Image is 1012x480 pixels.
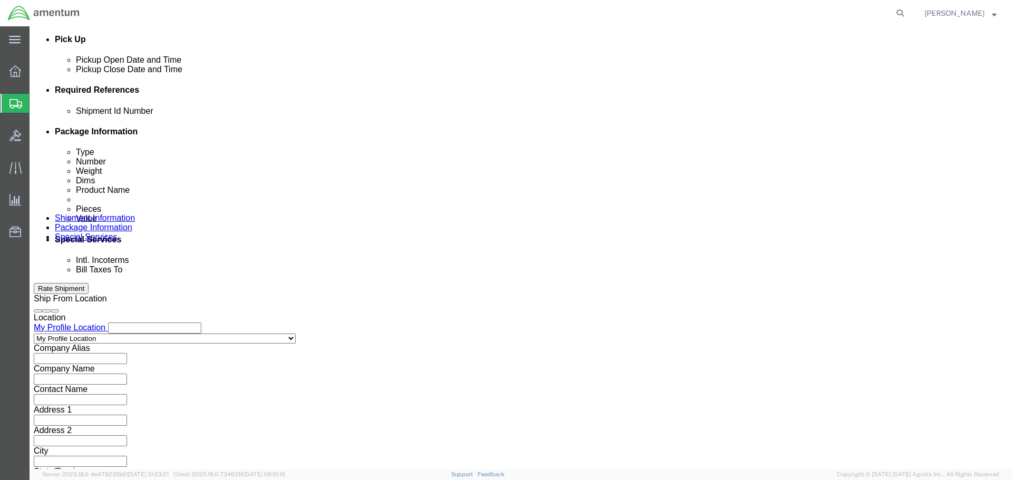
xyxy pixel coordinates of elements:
span: Client: 2025.18.0-7346316 [173,471,285,477]
button: [PERSON_NAME] [924,7,997,19]
span: Server: 2025.18.0-4e47823f9d1 [42,471,169,477]
span: [DATE] 10:23:21 [128,471,169,477]
span: Copyright © [DATE]-[DATE] Agistix Inc., All Rights Reserved [837,470,999,479]
a: Feedback [478,471,504,477]
span: [DATE] 08:10:16 [244,471,285,477]
img: logo [7,5,80,21]
span: Rosario Aguirre [925,7,985,19]
a: Support [451,471,478,477]
iframe: FS Legacy Container [30,26,1012,469]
